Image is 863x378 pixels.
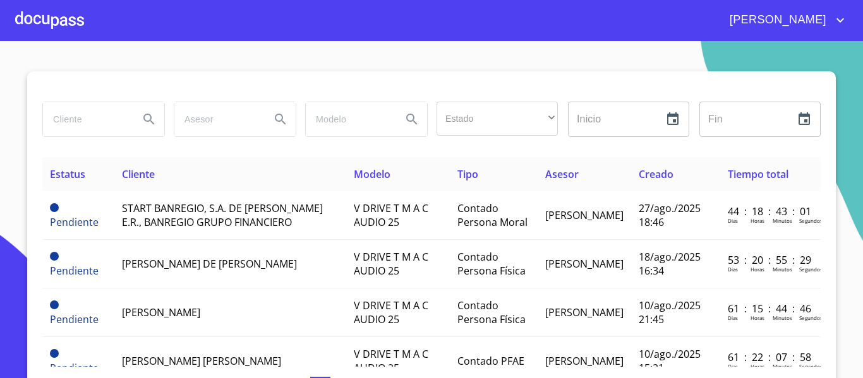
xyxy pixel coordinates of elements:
span: Pendiente [50,264,99,278]
span: 10/ago./2025 15:21 [639,347,701,375]
p: Segundos [799,363,823,370]
span: Contado Persona Física [457,298,526,326]
button: Search [134,104,164,134]
div: ​ [437,102,558,136]
span: Modelo [354,167,390,181]
p: Segundos [799,217,823,224]
p: Dias [728,314,738,321]
p: Minutos [773,363,792,370]
span: Estatus [50,167,85,181]
span: Creado [639,167,673,181]
p: Horas [751,266,764,273]
span: Pendiente [50,361,99,375]
span: [PERSON_NAME] [545,208,624,222]
button: Search [265,104,296,134]
span: Pendiente [50,349,59,358]
span: V DRIVE T M A C AUDIO 25 [354,250,428,278]
span: Contado PFAE [457,354,524,368]
p: 44 : 18 : 43 : 01 [728,204,813,218]
span: Contado Persona Física [457,250,526,278]
span: Contado Persona Moral [457,201,528,229]
p: Dias [728,363,738,370]
input: search [43,102,129,136]
span: Asesor [545,167,579,181]
span: [PERSON_NAME] DE [PERSON_NAME] [122,257,297,271]
p: 61 : 22 : 07 : 58 [728,350,813,364]
span: [PERSON_NAME] [545,305,624,319]
p: 53 : 20 : 55 : 29 [728,253,813,267]
span: Tipo [457,167,478,181]
span: 27/ago./2025 18:46 [639,201,701,229]
span: Pendiente [50,300,59,309]
p: Minutos [773,314,792,321]
span: Pendiente [50,215,99,229]
p: Horas [751,314,764,321]
span: START BANREGIO, S.A. DE [PERSON_NAME] E.R., BANREGIO GRUPO FINANCIERO [122,201,323,229]
p: Horas [751,363,764,370]
p: Dias [728,217,738,224]
span: Pendiente [50,252,59,261]
span: 18/ago./2025 16:34 [639,250,701,278]
span: [PERSON_NAME] [PERSON_NAME] [122,354,281,368]
span: V DRIVE T M A C AUDIO 25 [354,298,428,326]
input: search [306,102,392,136]
span: Tiempo total [728,167,788,181]
span: Pendiente [50,203,59,212]
p: Horas [751,217,764,224]
p: Minutos [773,217,792,224]
span: V DRIVE T M A C AUDIO 25 [354,347,428,375]
span: [PERSON_NAME] [720,10,833,30]
p: Segundos [799,266,823,273]
p: Dias [728,266,738,273]
span: 10/ago./2025 21:45 [639,298,701,326]
input: search [174,102,260,136]
p: Minutos [773,266,792,273]
span: V DRIVE T M A C AUDIO 25 [354,201,428,229]
p: Segundos [799,314,823,321]
p: 61 : 15 : 44 : 46 [728,302,813,316]
button: Search [397,104,427,134]
span: [PERSON_NAME] [122,305,200,319]
span: [PERSON_NAME] [545,354,624,368]
button: account of current user [720,10,848,30]
span: Pendiente [50,312,99,326]
span: [PERSON_NAME] [545,257,624,271]
span: Cliente [122,167,155,181]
